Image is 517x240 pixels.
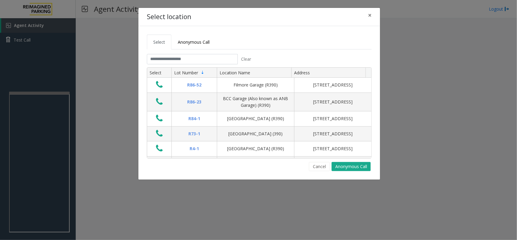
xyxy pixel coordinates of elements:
[175,115,213,122] div: R84-1
[175,130,213,137] div: R73-1
[221,130,290,137] div: [GEOGRAPHIC_DATA] (390)
[153,39,165,45] span: Select
[147,12,191,22] h4: Select location
[175,145,213,152] div: R4-1
[147,68,371,158] div: Data table
[220,70,250,76] span: Location Name
[178,39,210,45] span: Anonymous Call
[364,8,376,23] button: Close
[368,11,372,19] span: ×
[175,82,213,88] div: R86-52
[221,145,290,152] div: [GEOGRAPHIC_DATA] (R390)
[309,162,330,171] button: Cancel
[298,82,368,88] div: [STREET_ADDRESS]
[298,115,368,122] div: [STREET_ADDRESS]
[298,99,368,105] div: [STREET_ADDRESS]
[174,70,198,76] span: Lot Number
[221,115,290,122] div: [GEOGRAPHIC_DATA] (R390)
[175,99,213,105] div: R86-23
[221,82,290,88] div: Filmore Garage (R390)
[294,70,310,76] span: Address
[298,145,368,152] div: [STREET_ADDRESS]
[147,35,372,49] ul: Tabs
[332,162,371,171] button: Anonymous Call
[147,68,171,78] th: Select
[298,130,368,137] div: [STREET_ADDRESS]
[238,54,255,64] button: Clear
[221,95,290,109] div: BCC Garage (Also known as ANB Garage) (R390)
[200,70,205,75] span: Sortable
